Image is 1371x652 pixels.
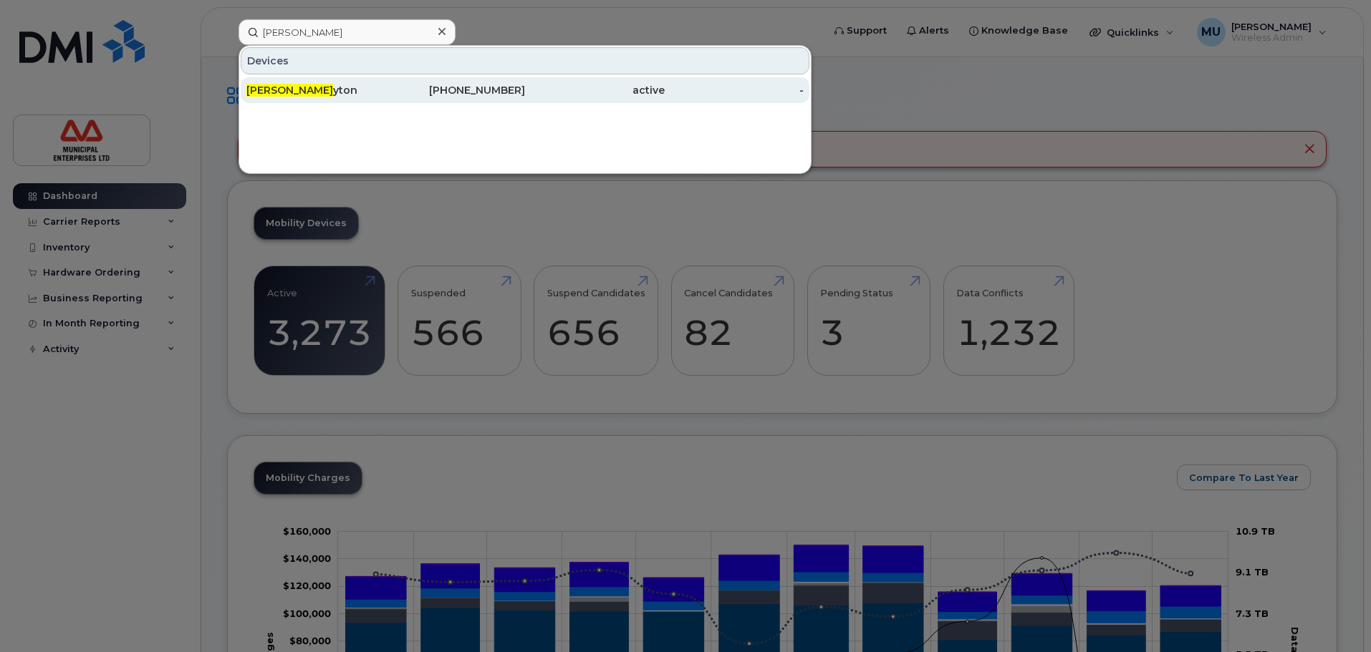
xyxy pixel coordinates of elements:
div: active [525,83,665,97]
div: - [665,83,804,97]
div: Devices [241,47,809,74]
span: [PERSON_NAME] [246,84,333,97]
div: [PHONE_NUMBER] [386,83,526,97]
a: [PERSON_NAME]yton[PHONE_NUMBER]active- [241,77,809,103]
div: yton [246,83,386,97]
